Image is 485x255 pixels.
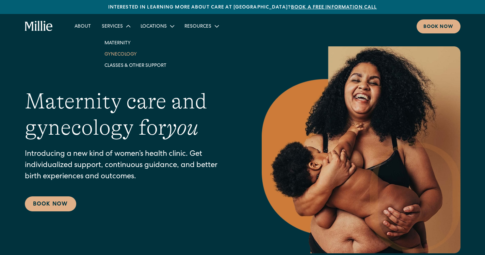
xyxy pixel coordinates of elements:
[291,5,377,10] a: Book a free information call
[99,60,172,71] a: Classes & Other Support
[102,23,123,30] div: Services
[99,48,172,60] a: Gynecology
[184,23,211,30] div: Resources
[25,88,235,141] h1: Maternity care and gynecology for
[25,149,235,183] p: Introducing a new kind of women’s health clinic. Get individualized support, continuous guidance,...
[423,24,454,31] div: Book now
[179,20,224,32] div: Resources
[141,23,167,30] div: Locations
[99,37,172,48] a: Maternity
[262,46,460,253] img: Smiling mother with her baby in arms, celebrating body positivity and the nurturing bond of postp...
[25,21,53,32] a: home
[166,115,198,140] em: you
[96,20,135,32] div: Services
[135,20,179,32] div: Locations
[417,19,460,33] a: Book now
[25,196,76,211] a: Book Now
[69,20,96,32] a: About
[96,32,175,76] nav: Services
